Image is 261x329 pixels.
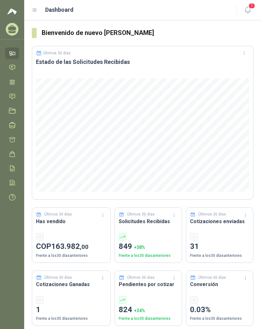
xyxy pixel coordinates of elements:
[36,316,107,322] p: Frente a los 30 días anteriores
[119,280,178,288] h3: Pendientes por cotizar
[36,217,107,225] h3: Has vendido
[242,4,253,16] button: 1
[36,296,44,304] div: -
[190,304,249,316] p: 0.03%
[119,304,178,316] p: 824
[119,241,178,253] p: 849
[44,275,72,281] p: Últimos 30 días
[44,211,72,217] p: Últimos 30 días
[36,253,107,259] p: Frente a los 30 días anteriores
[190,253,249,259] p: Frente a los 30 días anteriores
[45,5,74,14] h1: Dashboard
[190,296,198,304] div: -
[36,304,107,316] p: 1
[51,242,88,251] span: 163.982
[190,241,249,253] p: 31
[248,3,255,9] span: 1
[198,211,226,217] p: Últimos 30 días
[119,316,178,322] p: Frente a los 30 días anteriores
[198,275,226,281] p: Últimos 30 días
[127,211,155,217] p: Últimos 30 días
[190,233,198,241] div: -
[134,308,145,313] span: + 34 %
[134,245,145,250] span: + 38 %
[42,28,253,38] h3: Bienvenido de nuevo [PERSON_NAME]
[80,243,88,250] span: ,00
[7,8,17,15] img: Logo peakr
[119,217,178,225] h3: Solicitudes Recibidas
[36,241,107,253] p: COP
[190,316,249,322] p: Frente a los 30 días anteriores
[190,280,249,288] h3: Conversión
[36,58,249,66] h3: Estado de las Solicitudes Recibidas
[190,217,249,225] h3: Cotizaciones enviadas
[119,253,178,259] p: Frente a los 30 días anteriores
[36,280,107,288] h3: Cotizaciones Ganadas
[36,233,44,241] div: -
[127,275,155,281] p: Últimos 30 días
[43,51,71,55] p: Últimos 30 días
